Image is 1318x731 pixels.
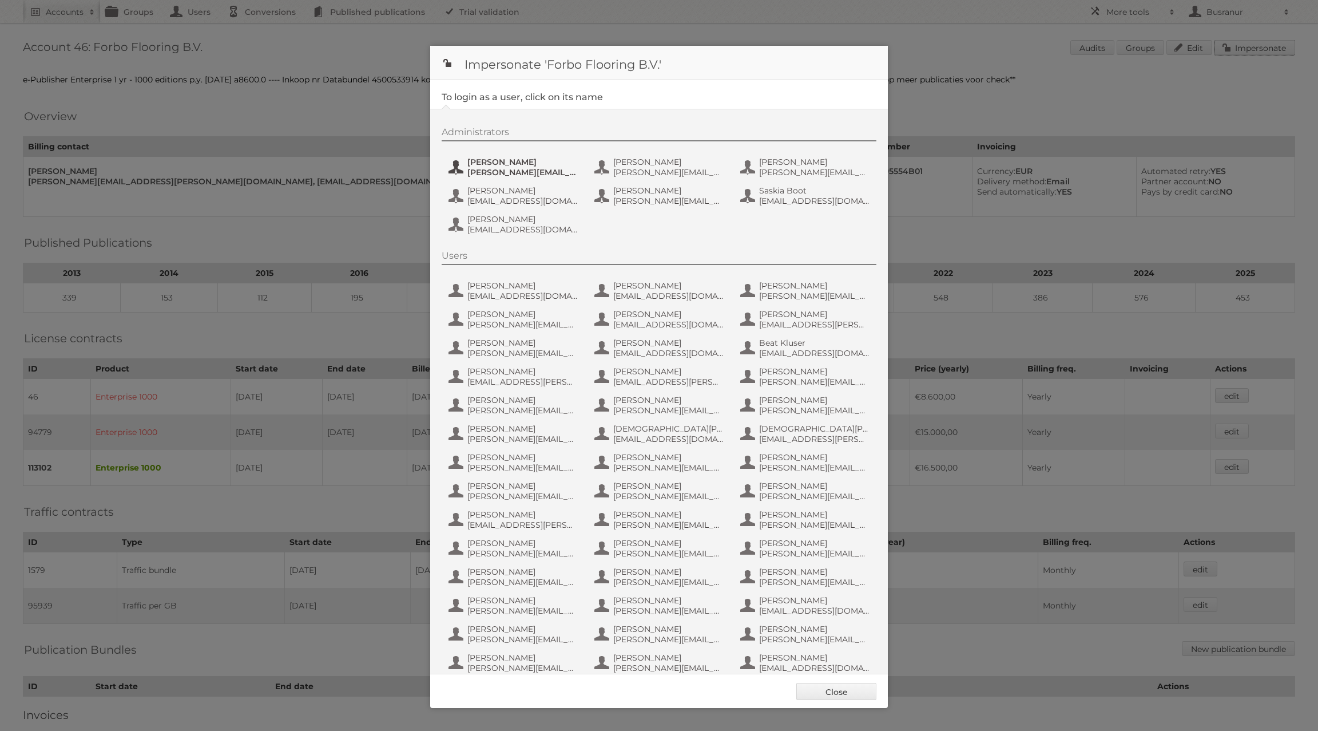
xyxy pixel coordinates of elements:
[467,424,578,434] span: [PERSON_NAME]
[613,567,724,577] span: [PERSON_NAME]
[447,623,582,646] button: [PERSON_NAME] [PERSON_NAME][EMAIL_ADDRESS][DOMAIN_NAME]
[759,309,870,319] span: [PERSON_NAME]
[613,548,724,559] span: [PERSON_NAME][EMAIL_ADDRESS][DOMAIN_NAME]
[759,280,870,291] span: [PERSON_NAME]
[467,434,578,444] span: [PERSON_NAME][EMAIL_ADDRESS][DOMAIN_NAME]
[593,394,728,417] button: [PERSON_NAME] [PERSON_NAME][EMAIL_ADDRESS][PERSON_NAME][DOMAIN_NAME]
[593,422,728,445] button: [DEMOGRAPHIC_DATA][PERSON_NAME] [EMAIL_ADDRESS][DOMAIN_NAME]
[467,520,578,530] span: [EMAIL_ADDRESS][PERSON_NAME][DOMAIN_NAME]
[759,348,870,358] span: [EMAIL_ADDRESS][DOMAIN_NAME]
[447,537,582,560] button: [PERSON_NAME] [PERSON_NAME][EMAIL_ADDRESS][PERSON_NAME][DOMAIN_NAME]
[759,452,870,463] span: [PERSON_NAME]
[467,595,578,606] span: [PERSON_NAME]
[467,319,578,330] span: [PERSON_NAME][EMAIL_ADDRESS][PERSON_NAME][DOMAIN_NAME]
[759,157,870,167] span: [PERSON_NAME]
[759,434,870,444] span: [EMAIL_ADDRESS][PERSON_NAME][DOMAIN_NAME]
[759,395,870,405] span: [PERSON_NAME]
[759,185,870,196] span: Saskia Boot
[739,451,874,474] button: [PERSON_NAME] [PERSON_NAME][EMAIL_ADDRESS][DOMAIN_NAME]
[467,224,578,235] span: [EMAIL_ADDRESS][DOMAIN_NAME]
[759,319,870,330] span: [EMAIL_ADDRESS][PERSON_NAME][DOMAIN_NAME]
[467,509,578,520] span: [PERSON_NAME]
[759,338,870,348] span: Beat Kluser
[739,337,874,359] button: Beat Kluser [EMAIL_ADDRESS][DOMAIN_NAME]
[467,634,578,645] span: [PERSON_NAME][EMAIL_ADDRESS][DOMAIN_NAME]
[467,463,578,473] span: [PERSON_NAME][EMAIL_ADDRESS][DOMAIN_NAME]
[467,309,578,319] span: [PERSON_NAME]
[759,291,870,301] span: [PERSON_NAME][EMAIL_ADDRESS][PERSON_NAME][DOMAIN_NAME]
[467,405,578,416] span: [PERSON_NAME][EMAIL_ADDRESS][DOMAIN_NAME]
[467,624,578,634] span: [PERSON_NAME]
[467,491,578,501] span: [PERSON_NAME][EMAIL_ADDRESS][DOMAIN_NAME]
[759,196,870,206] span: [EMAIL_ADDRESS][DOMAIN_NAME]
[739,480,874,503] button: [PERSON_NAME] [PERSON_NAME][EMAIL_ADDRESS][PERSON_NAME][DOMAIN_NAME]
[467,653,578,663] span: [PERSON_NAME]
[467,567,578,577] span: [PERSON_NAME]
[467,606,578,616] span: [PERSON_NAME][EMAIL_ADDRESS][PERSON_NAME][DOMAIN_NAME]
[447,394,582,417] button: [PERSON_NAME] [PERSON_NAME][EMAIL_ADDRESS][DOMAIN_NAME]
[467,663,578,673] span: [PERSON_NAME][EMAIL_ADDRESS][PERSON_NAME][DOMAIN_NAME]
[447,365,582,388] button: [PERSON_NAME] [EMAIL_ADDRESS][PERSON_NAME][DOMAIN_NAME]
[593,594,728,617] button: [PERSON_NAME] [PERSON_NAME][EMAIL_ADDRESS][PERSON_NAME][DOMAIN_NAME]
[739,156,874,179] button: [PERSON_NAME] [PERSON_NAME][EMAIL_ADDRESS][DOMAIN_NAME]
[467,395,578,405] span: [PERSON_NAME]
[613,157,724,167] span: [PERSON_NAME]
[613,338,724,348] span: [PERSON_NAME]
[759,463,870,473] span: [PERSON_NAME][EMAIL_ADDRESS][DOMAIN_NAME]
[447,422,582,445] button: [PERSON_NAME] [PERSON_NAME][EMAIL_ADDRESS][DOMAIN_NAME]
[759,481,870,491] span: [PERSON_NAME]
[447,279,582,302] button: [PERSON_NAME] [EMAIL_ADDRESS][DOMAIN_NAME]
[759,491,870,501] span: [PERSON_NAME][EMAIL_ADDRESS][PERSON_NAME][DOMAIN_NAME]
[442,250,876,265] div: Users
[593,184,728,207] button: [PERSON_NAME] [PERSON_NAME][EMAIL_ADDRESS][PERSON_NAME][DOMAIN_NAME]
[759,653,870,663] span: [PERSON_NAME]
[467,214,578,224] span: [PERSON_NAME]
[613,309,724,319] span: [PERSON_NAME]
[613,167,724,177] span: [PERSON_NAME][EMAIL_ADDRESS][PERSON_NAME][DOMAIN_NAME]
[467,452,578,463] span: [PERSON_NAME]
[613,538,724,548] span: [PERSON_NAME]
[467,548,578,559] span: [PERSON_NAME][EMAIL_ADDRESS][PERSON_NAME][DOMAIN_NAME]
[467,185,578,196] span: [PERSON_NAME]
[759,634,870,645] span: [PERSON_NAME][EMAIL_ADDRESS][PERSON_NAME][DOMAIN_NAME]
[447,651,582,674] button: [PERSON_NAME] [PERSON_NAME][EMAIL_ADDRESS][PERSON_NAME][DOMAIN_NAME]
[613,377,724,387] span: [EMAIL_ADDRESS][PERSON_NAME][DOMAIN_NAME]
[739,422,874,445] button: [DEMOGRAPHIC_DATA][PERSON_NAME] [EMAIL_ADDRESS][PERSON_NAME][DOMAIN_NAME]
[613,634,724,645] span: [PERSON_NAME][EMAIL_ADDRESS][DOMAIN_NAME]
[467,481,578,491] span: [PERSON_NAME]
[467,280,578,291] span: [PERSON_NAME]
[613,196,724,206] span: [PERSON_NAME][EMAIL_ADDRESS][PERSON_NAME][DOMAIN_NAME]
[613,595,724,606] span: [PERSON_NAME]
[739,623,874,646] button: [PERSON_NAME] [PERSON_NAME][EMAIL_ADDRESS][PERSON_NAME][DOMAIN_NAME]
[467,377,578,387] span: [EMAIL_ADDRESS][PERSON_NAME][DOMAIN_NAME]
[613,319,724,330] span: [EMAIL_ADDRESS][DOMAIN_NAME]
[447,337,582,359] button: [PERSON_NAME] [PERSON_NAME][EMAIL_ADDRESS][DOMAIN_NAME]
[467,577,578,587] span: [PERSON_NAME][EMAIL_ADDRESS][PERSON_NAME][DOMAIN_NAME]
[759,624,870,634] span: [PERSON_NAME]
[593,337,728,359] button: [PERSON_NAME] [EMAIL_ADDRESS][DOMAIN_NAME]
[467,196,578,206] span: [EMAIL_ADDRESS][DOMAIN_NAME]
[613,663,724,673] span: [PERSON_NAME][EMAIL_ADDRESS][DOMAIN_NAME]
[739,651,874,674] button: [PERSON_NAME] [EMAIL_ADDRESS][DOMAIN_NAME]
[613,452,724,463] span: [PERSON_NAME]
[593,279,728,302] button: [PERSON_NAME] [EMAIL_ADDRESS][DOMAIN_NAME]
[759,538,870,548] span: [PERSON_NAME]
[759,595,870,606] span: [PERSON_NAME]
[613,491,724,501] span: [PERSON_NAME][EMAIL_ADDRESS][DOMAIN_NAME]
[759,520,870,530] span: [PERSON_NAME][EMAIL_ADDRESS][DOMAIN_NAME]
[593,566,728,588] button: [PERSON_NAME] [PERSON_NAME][EMAIL_ADDRESS][DOMAIN_NAME]
[593,508,728,531] button: [PERSON_NAME] [PERSON_NAME][EMAIL_ADDRESS][PERSON_NAME][DOMAIN_NAME]
[447,184,582,207] button: [PERSON_NAME] [EMAIL_ADDRESS][DOMAIN_NAME]
[447,451,582,474] button: [PERSON_NAME] [PERSON_NAME][EMAIL_ADDRESS][DOMAIN_NAME]
[759,167,870,177] span: [PERSON_NAME][EMAIL_ADDRESS][DOMAIN_NAME]
[447,508,582,531] button: [PERSON_NAME] [EMAIL_ADDRESS][PERSON_NAME][DOMAIN_NAME]
[467,366,578,377] span: [PERSON_NAME]
[447,480,582,503] button: [PERSON_NAME] [PERSON_NAME][EMAIL_ADDRESS][DOMAIN_NAME]
[613,366,724,377] span: [PERSON_NAME]
[739,184,874,207] button: Saskia Boot [EMAIL_ADDRESS][DOMAIN_NAME]
[467,338,578,348] span: [PERSON_NAME]
[759,366,870,377] span: [PERSON_NAME]
[759,663,870,673] span: [EMAIL_ADDRESS][DOMAIN_NAME]
[613,424,724,434] span: [DEMOGRAPHIC_DATA][PERSON_NAME]
[613,291,724,301] span: [EMAIL_ADDRESS][DOMAIN_NAME]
